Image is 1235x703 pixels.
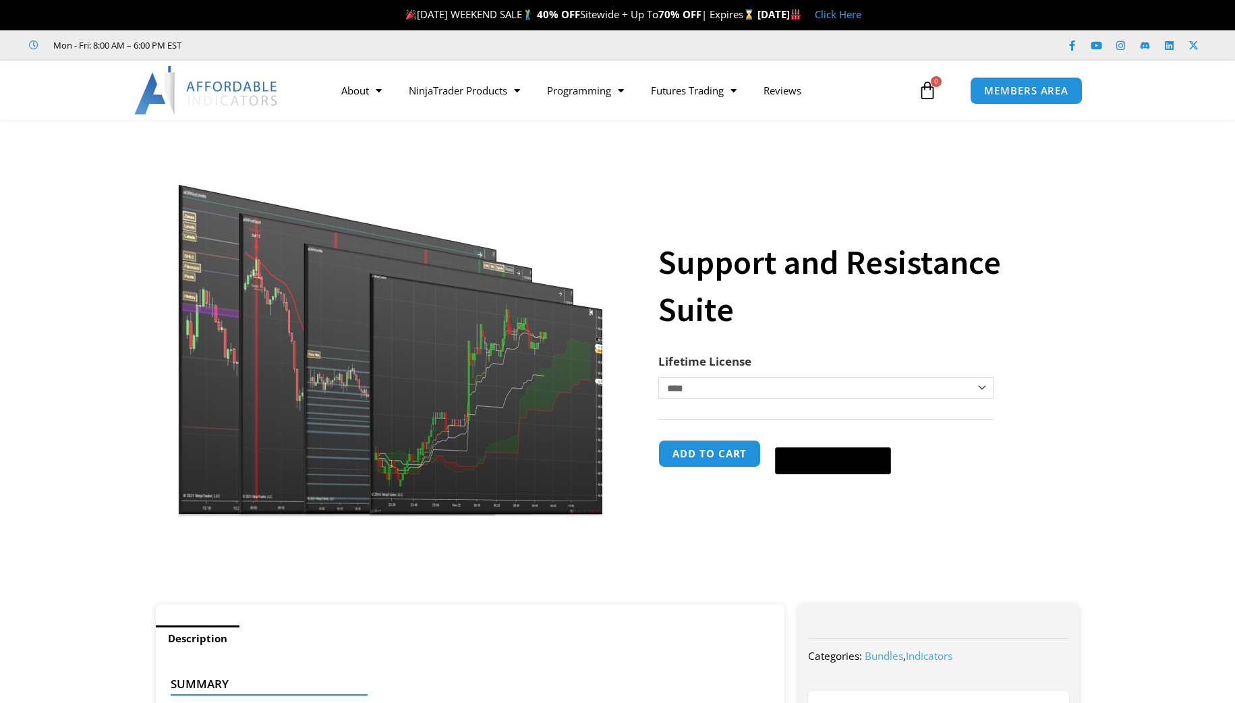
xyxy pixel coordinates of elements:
a: MEMBERS AREA [970,77,1083,105]
a: Bundles [865,649,903,663]
img: LogoAI | Affordable Indicators – NinjaTrader [134,66,279,115]
a: Reviews [750,75,815,106]
a: Clear options [658,405,679,415]
iframe: PayPal Message 1 [658,486,1052,497]
button: Buy with GPay [775,447,891,474]
a: Indicators [906,649,952,663]
span: , [865,649,952,663]
iframe: Customer reviews powered by Trustpilot [200,38,403,52]
strong: [DATE] [757,7,801,21]
img: 🎉 [406,9,416,20]
strong: 70% OFF [658,7,701,21]
img: 🏌️‍♂️ [523,9,533,20]
a: 0 [898,71,957,110]
span: Mon - Fri: 8:00 AM – 6:00 PM EST [50,37,181,53]
span: MEMBERS AREA [984,86,1068,96]
a: Click Here [815,7,861,21]
iframe: Secure express checkout frame [772,438,894,443]
nav: Menu [328,75,915,106]
h4: Summary [171,677,759,691]
a: Description [156,625,239,652]
span: Categories: [808,649,862,663]
img: 🏭 [791,9,801,20]
img: Support and Resistance Suite 1 [175,144,608,517]
a: Programming [534,75,637,106]
span: [DATE] WEEKEND SALE Sitewide + Up To | Expires [403,7,757,21]
a: Futures Trading [637,75,750,106]
button: Add to cart [658,440,761,468]
a: NinjaTrader Products [395,75,534,106]
label: Lifetime License [658,354,751,369]
a: About [328,75,395,106]
span: 0 [931,76,942,87]
strong: 40% OFF [537,7,580,21]
img: ⌛ [744,9,754,20]
h1: Support and Resistance Suite [658,239,1052,333]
